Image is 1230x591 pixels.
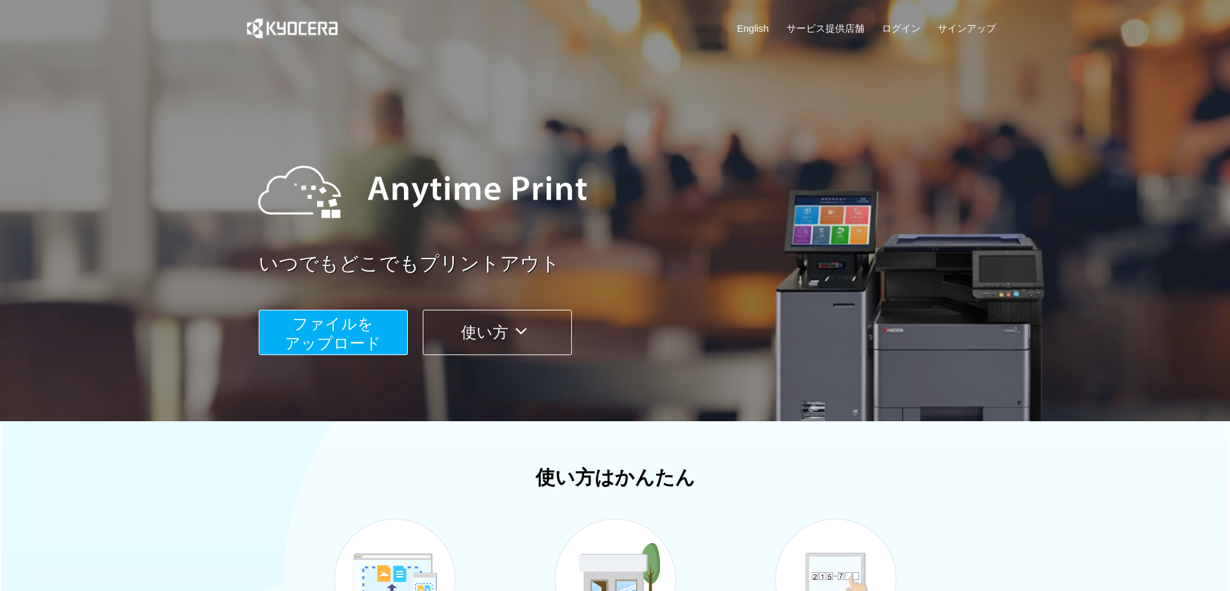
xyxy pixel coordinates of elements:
a: English [737,21,769,35]
a: いつでもどこでもプリントアウト [259,250,1004,278]
span: ファイルを ​​アップロード [285,315,381,352]
button: 使い方 [423,310,572,355]
button: ファイルを​​アップロード [259,310,408,355]
a: ログイン [882,21,921,35]
a: サインアップ [938,21,996,35]
a: サービス提供店舗 [786,21,864,35]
